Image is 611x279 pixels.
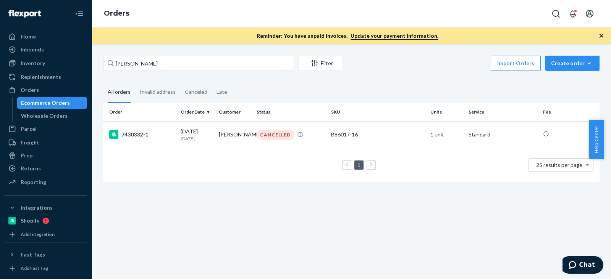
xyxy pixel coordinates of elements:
[103,56,294,71] input: Search orders
[5,264,87,273] a: Add Fast Tag
[108,82,131,103] div: All orders
[5,43,87,56] a: Inbounds
[21,231,55,237] div: Add Integration
[536,162,582,168] span: 25 results per page
[582,6,597,21] button: Open account menu
[104,9,129,18] a: Orders
[21,217,39,224] div: Shopify
[21,59,45,67] div: Inventory
[217,82,227,102] div: Late
[589,120,604,159] button: Help Center
[551,59,594,67] div: Create order
[257,32,438,40] p: Reminder: You have unpaid invoices.
[5,136,87,149] a: Freight
[21,165,41,172] div: Returns
[351,32,438,40] a: Update your payment information.
[5,84,87,96] a: Orders
[17,110,87,122] a: Wholesale Orders
[21,265,48,271] div: Add Fast Tag
[328,103,427,121] th: SKU
[98,3,136,25] ol: breadcrumbs
[21,204,53,212] div: Integrations
[548,6,564,21] button: Open Search Box
[5,71,87,83] a: Replenishments
[563,256,603,275] iframe: Opens a widget where you can chat to one of our agents
[5,230,87,239] a: Add Integration
[185,82,207,102] div: Canceled
[109,130,175,139] div: 7430332-1
[21,73,61,81] div: Replenishments
[545,56,600,71] button: Create order
[216,121,254,148] td: [PERSON_NAME]
[5,202,87,214] button: Integrations
[21,125,37,133] div: Parcel
[5,162,87,175] a: Returns
[5,123,87,135] a: Parcel
[17,97,87,109] a: Ecommerce Orders
[299,59,343,67] div: Filter
[5,176,87,188] a: Reporting
[540,103,600,121] th: Fee
[8,10,41,18] img: Flexport logo
[21,86,39,94] div: Orders
[21,178,46,186] div: Reporting
[181,135,213,142] p: [DATE]
[140,82,176,102] div: Invalid address
[565,6,580,21] button: Open notifications
[21,139,39,146] div: Freight
[5,215,87,227] a: Shopify
[21,46,44,53] div: Inbounds
[299,56,343,71] button: Filter
[21,251,45,258] div: Fast Tags
[254,103,328,121] th: Status
[178,103,216,121] th: Order Date
[181,128,213,142] div: [DATE]
[5,57,87,69] a: Inventory
[427,121,466,148] td: 1 unit
[331,131,424,138] div: B86017-16
[5,149,87,162] a: Prep
[21,33,36,40] div: Home
[5,249,87,261] button: Fast Tags
[257,130,294,140] div: CANCELLED
[427,103,466,121] th: Units
[103,103,178,121] th: Order
[469,131,537,138] p: Standard
[21,99,70,107] div: Ecommerce Orders
[219,109,251,115] div: Customer
[5,30,87,43] a: Home
[466,103,540,121] th: Service
[491,56,541,71] button: Import Orders
[72,6,87,21] button: Close Navigation
[21,112,68,120] div: Wholesale Orders
[21,152,32,159] div: Prep
[356,162,362,168] a: Page 1 is your current page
